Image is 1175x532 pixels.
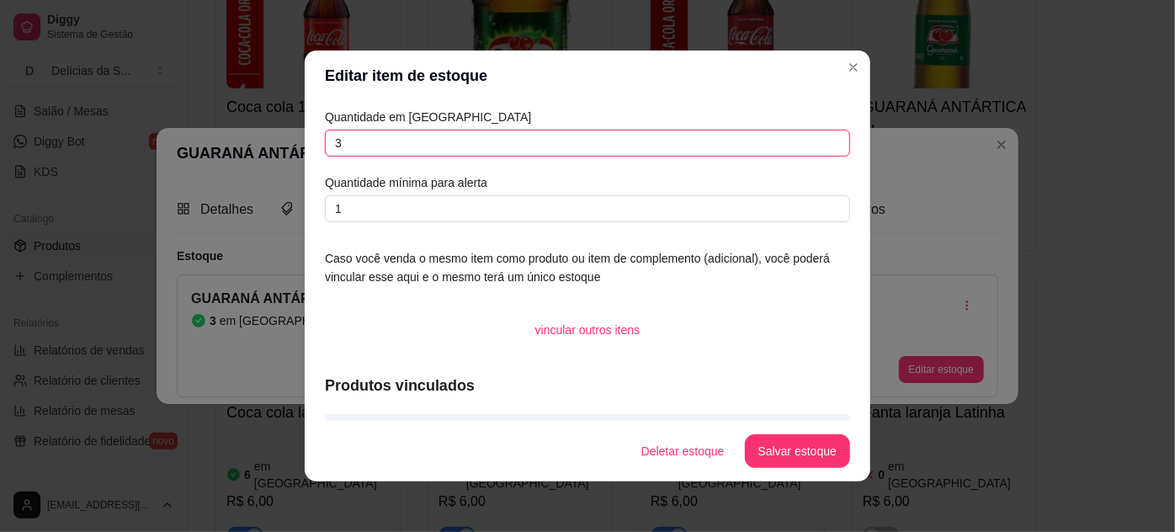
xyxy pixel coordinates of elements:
[325,173,850,192] article: Quantidade mínima para alerta
[745,434,850,468] button: Salvar estoque
[628,434,738,468] button: Deletar estoque
[325,108,850,126] article: Quantidade em [GEOGRAPHIC_DATA]
[325,374,850,397] article: Produtos vinculados
[840,54,867,81] button: Close
[305,51,870,101] header: Editar item de estoque
[522,313,654,347] button: vincular outros itens
[325,249,850,286] article: Caso você venda o mesmo item como produto ou item de complemento (adicional), você poderá vincula...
